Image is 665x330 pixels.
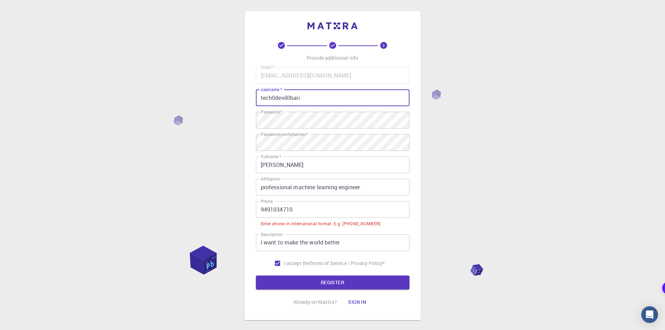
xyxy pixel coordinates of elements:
a: Terms of Service / Privacy Policy* [310,260,385,267]
span: I accept the [284,260,310,267]
label: Password [261,109,282,115]
label: Fullname [261,154,281,160]
label: Description [261,232,283,237]
label: Password confirmation [261,131,308,137]
text: 3 [383,43,385,48]
div: Open Intercom Messenger [641,306,658,323]
label: username [261,87,282,93]
p: Already on Mat3ra? [293,299,337,306]
label: Phone [261,198,273,204]
button: Sign in [342,295,372,309]
label: Affiliation [261,176,280,182]
button: REGISTER [256,276,409,289]
p: Terms of Service / Privacy Policy * [310,260,385,267]
div: Enter phone in international format. E.g. [PHONE_NUMBER] [261,220,380,227]
label: Email [261,64,274,70]
p: Provide additional info [307,54,358,61]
